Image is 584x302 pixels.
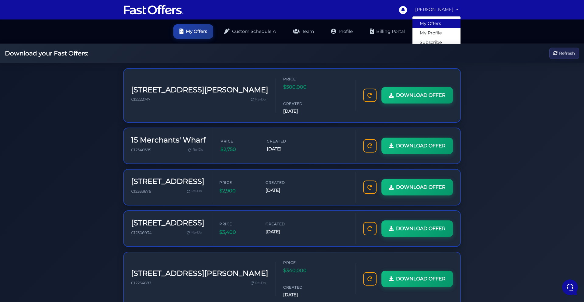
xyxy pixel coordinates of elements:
h3: 15 Merchants' Wharf [131,136,206,145]
iframe: Customerly Messenger Launcher [561,278,579,297]
a: DOWNLOAD OFFER [381,271,453,287]
a: Subscribe [412,38,461,47]
button: Messages [42,195,80,209]
span: [DATE] [283,291,320,298]
span: Price [283,260,320,265]
span: Aura [26,67,93,73]
span: [DATE] [283,108,320,115]
a: DOWNLOAD OFFER [381,138,453,154]
span: Re-Do [191,188,202,194]
span: Price [221,138,257,144]
img: dark [10,68,22,80]
span: DOWNLOAD OFFER [396,275,446,283]
a: Re-Do [184,229,204,237]
a: My Offers [412,19,461,28]
span: $340,000 [283,267,320,275]
span: Created [266,180,302,185]
span: Price [219,221,256,227]
h3: [STREET_ADDRESS][PERSON_NAME] [131,269,268,278]
h3: [STREET_ADDRESS] [131,177,204,186]
img: dark [10,44,22,57]
span: C12222747 [131,97,151,102]
button: Start a Conversation [10,86,112,98]
span: Re-Do [255,280,266,286]
span: DOWNLOAD OFFER [396,225,446,233]
a: DOWNLOAD OFFER [381,87,453,104]
span: Price [219,180,256,185]
span: DOWNLOAD OFFER [396,91,446,99]
a: Re-Do [248,279,268,287]
a: Re-Do [248,96,268,104]
p: Help [94,204,102,209]
h2: Download your Fast Offers: [5,50,88,57]
span: C12234883 [131,281,151,285]
a: Custom Schedule A [218,24,282,39]
span: C12333676 [131,189,151,194]
span: $2,750 [221,146,257,153]
a: DOWNLOAD OFFER [381,179,453,195]
span: $500,000 [283,83,320,91]
span: C12306934 [131,230,151,235]
a: My Offers [173,24,213,39]
span: C12340385 [131,148,151,152]
span: Your Conversations [10,34,49,39]
span: Created [283,101,320,107]
span: DOWNLOAD OFFER [396,142,446,150]
p: Home [18,204,29,209]
span: [DATE] [267,146,303,153]
a: AuraI apologize for the inconvenience. I will escalate this issue to the support team again and e... [7,65,114,83]
span: $2,900 [219,187,256,195]
span: Re-Do [193,147,203,153]
p: You: Support has been notified several times regarding this issue and have yet to reach out. Plea... [26,51,93,57]
button: Help [79,195,117,209]
a: Billing Portal [364,24,411,39]
a: [PERSON_NAME] [413,4,461,16]
span: Start a Conversation [44,89,85,94]
p: 4mo ago [97,44,112,49]
button: Home [5,195,42,209]
span: [DATE] [266,228,302,235]
a: Open Help Center [76,110,112,115]
h3: [STREET_ADDRESS] [131,219,204,227]
input: Search for an Article... [14,123,99,129]
span: [DATE] [266,187,302,194]
span: Refresh [559,50,575,57]
h3: [STREET_ADDRESS][PERSON_NAME] [131,86,268,94]
h2: Hello [PERSON_NAME] 👋 [5,5,102,24]
span: Re-Do [255,97,266,102]
button: Refresh [549,48,579,59]
span: Find an Answer [10,110,41,115]
a: Re-Do [184,187,204,195]
span: Aura [26,44,93,50]
a: See all [98,34,112,39]
div: [PERSON_NAME] [412,16,461,59]
span: Re-Do [191,230,202,235]
a: Team [287,24,320,39]
span: Created [266,221,302,227]
p: Messages [52,204,70,209]
a: AuraYou:Support has been notified several times regarding this issue and have yet to reach out. P... [7,41,114,60]
p: 5mo ago [97,67,112,73]
span: Created [283,284,320,290]
a: Re-Do [186,146,206,154]
span: $3,400 [219,228,256,236]
span: Price [283,76,320,82]
span: DOWNLOAD OFFER [396,183,446,191]
p: I apologize for the inconvenience. I will escalate this issue to the support team again and ensur... [26,75,93,81]
a: Profile [325,24,359,39]
a: DOWNLOAD OFFER [381,220,453,237]
a: My Profile [412,28,461,38]
span: Created [267,138,303,144]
